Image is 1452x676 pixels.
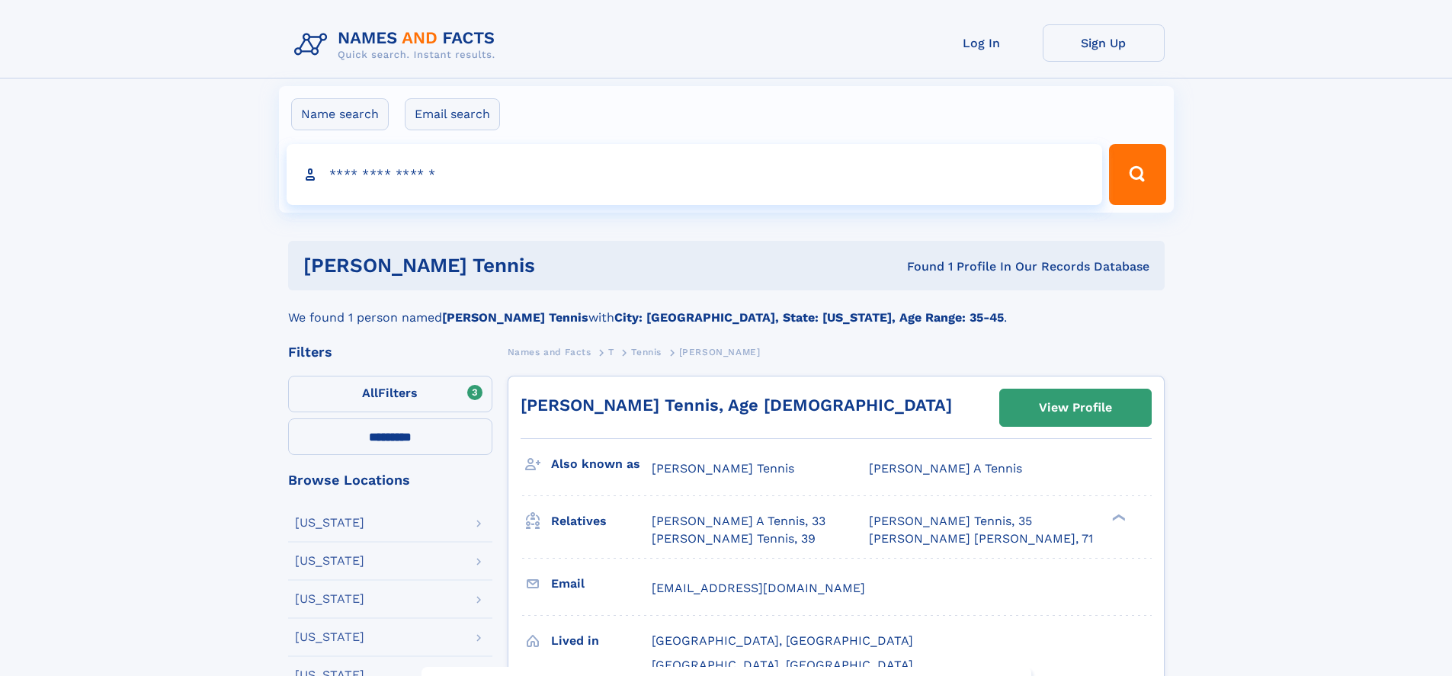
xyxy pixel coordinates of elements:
span: [PERSON_NAME] Tennis [652,461,794,476]
span: [GEOGRAPHIC_DATA], [GEOGRAPHIC_DATA] [652,633,913,648]
input: search input [287,144,1103,205]
div: [US_STATE] [295,631,364,643]
div: [US_STATE] [295,555,364,567]
span: Tennis [631,347,662,357]
span: [GEOGRAPHIC_DATA], [GEOGRAPHIC_DATA] [652,658,913,672]
span: All [362,386,378,400]
a: [PERSON_NAME] Tennis, 39 [652,530,816,547]
div: ❯ [1108,513,1127,523]
b: [PERSON_NAME] Tennis [442,310,588,325]
img: Logo Names and Facts [288,24,508,66]
button: Search Button [1109,144,1165,205]
a: Tennis [631,342,662,361]
div: Browse Locations [288,473,492,487]
span: T [608,347,614,357]
a: Log In [921,24,1043,62]
label: Email search [405,98,500,130]
h3: Relatives [551,508,652,534]
span: [EMAIL_ADDRESS][DOMAIN_NAME] [652,581,865,595]
h3: Lived in [551,628,652,654]
a: [PERSON_NAME] A Tennis, 33 [652,513,825,530]
div: [US_STATE] [295,593,364,605]
a: [PERSON_NAME] Tennis, 35 [869,513,1032,530]
a: [PERSON_NAME] Tennis, Age [DEMOGRAPHIC_DATA] [521,396,952,415]
h3: Also known as [551,451,652,477]
div: Found 1 Profile In Our Records Database [721,258,1149,275]
h3: Email [551,571,652,597]
a: Sign Up [1043,24,1165,62]
div: [US_STATE] [295,517,364,529]
div: Filters [288,345,492,359]
span: [PERSON_NAME] A Tennis [869,461,1022,476]
span: [PERSON_NAME] [679,347,761,357]
a: View Profile [1000,389,1151,426]
b: City: [GEOGRAPHIC_DATA], State: [US_STATE], Age Range: 35-45 [614,310,1004,325]
a: Names and Facts [508,342,591,361]
label: Filters [288,376,492,412]
div: View Profile [1039,390,1112,425]
h1: [PERSON_NAME] Tennis [303,256,721,275]
a: [PERSON_NAME] [PERSON_NAME], 71 [869,530,1093,547]
div: We found 1 person named with . [288,290,1165,327]
a: T [608,342,614,361]
label: Name search [291,98,389,130]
